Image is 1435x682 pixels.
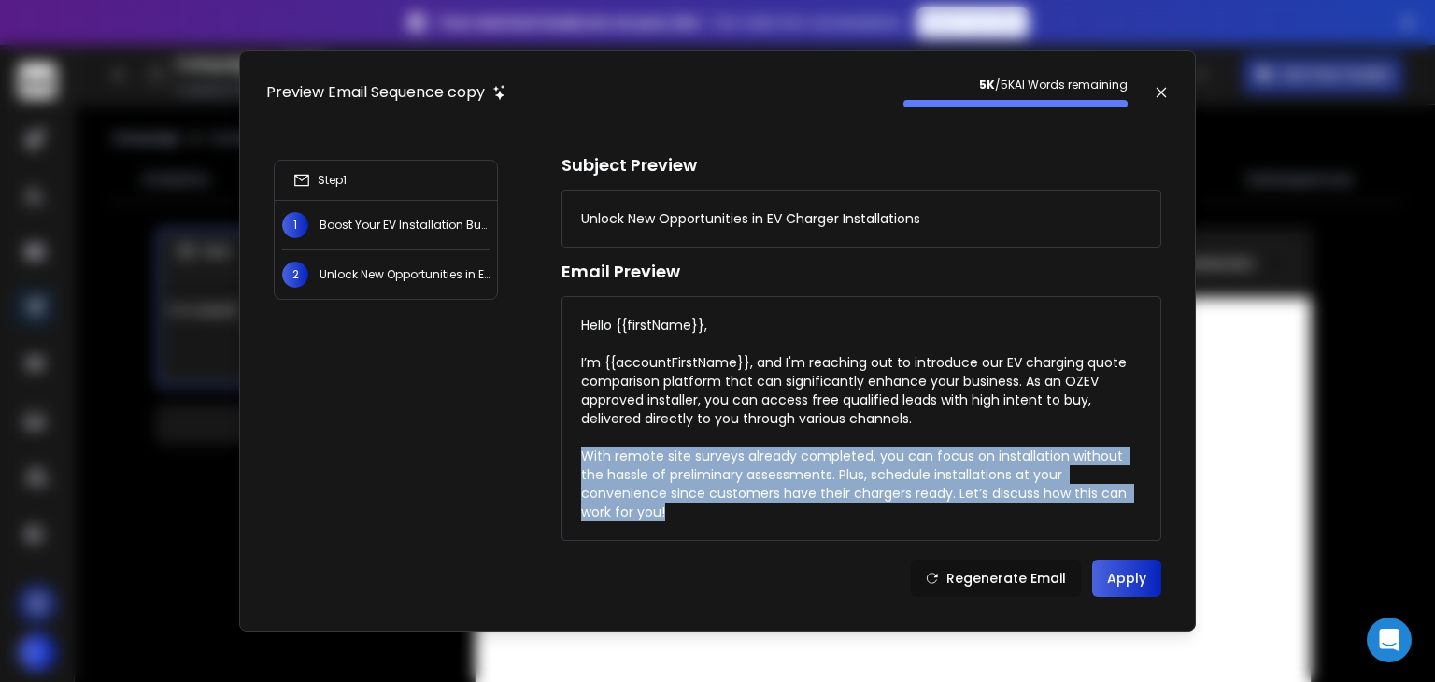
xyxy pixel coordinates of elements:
[581,209,920,228] div: Unlock New Opportunities in EV Charger Installations
[282,212,308,238] span: 1
[903,78,1128,92] p: / 5K AI Words remaining
[581,316,1142,521] div: Hello {{firstName}}, I’m {{accountFirstName}}, and I'm reaching out to introduce our EV charging ...
[320,218,490,233] p: Boost Your EV Installation Business with Free Leads
[320,267,490,282] p: Unlock New Opportunities in EV Charger Installations
[266,81,485,104] h1: Preview Email Sequence copy
[293,172,347,189] div: Step 1
[561,152,1161,178] h1: Subject Preview
[282,262,308,288] span: 2
[1367,618,1412,662] div: Open Intercom Messenger
[979,77,995,92] strong: 5K
[911,560,1081,597] button: Regenerate Email
[561,259,1161,285] h1: Email Preview
[1092,560,1161,597] button: Apply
